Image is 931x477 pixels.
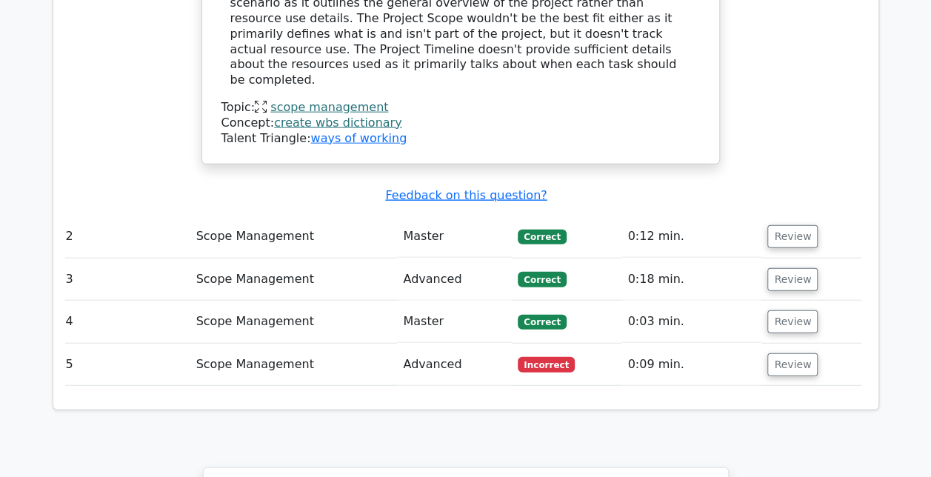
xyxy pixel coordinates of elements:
[621,344,761,386] td: 0:09 min.
[310,131,407,145] a: ways of working
[221,100,700,116] div: Topic:
[385,188,547,202] a: Feedback on this question?
[274,116,401,130] a: create wbs dictionary
[767,225,818,248] button: Review
[518,357,575,372] span: Incorrect
[190,344,398,386] td: Scope Management
[621,301,761,343] td: 0:03 min.
[518,272,566,287] span: Correct
[397,301,512,343] td: Master
[190,216,398,258] td: Scope Management
[60,344,190,386] td: 5
[190,258,398,301] td: Scope Management
[397,216,512,258] td: Master
[270,100,388,114] a: scope management
[397,344,512,386] td: Advanced
[60,301,190,343] td: 4
[221,116,700,131] div: Concept:
[767,353,818,376] button: Review
[621,216,761,258] td: 0:12 min.
[221,100,700,146] div: Talent Triangle:
[767,268,818,291] button: Review
[60,258,190,301] td: 3
[518,230,566,244] span: Correct
[60,216,190,258] td: 2
[190,301,398,343] td: Scope Management
[767,310,818,333] button: Review
[518,315,566,330] span: Correct
[397,258,512,301] td: Advanced
[621,258,761,301] td: 0:18 min.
